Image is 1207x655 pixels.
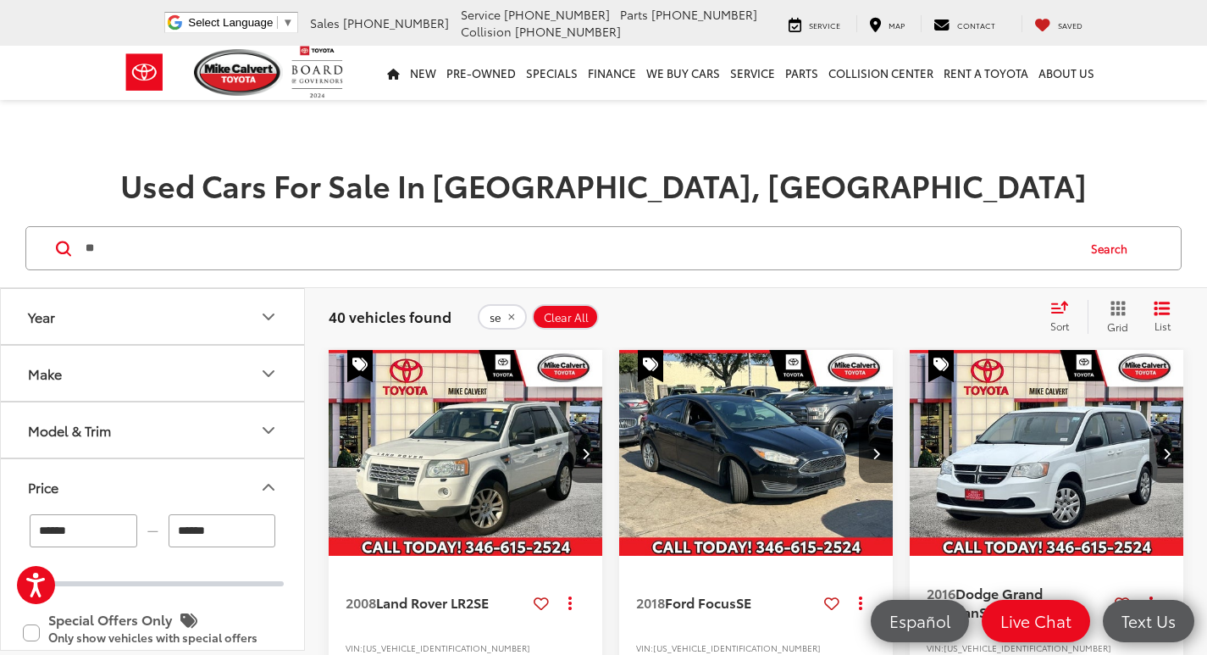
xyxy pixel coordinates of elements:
button: Grid View [1088,300,1141,334]
span: Text Us [1113,610,1184,631]
span: VIN: [346,641,363,654]
button: YearYear [1,289,306,344]
div: 2008 Land Rover LR2 SE 0 [328,350,604,556]
span: ​ [277,16,278,29]
span: [PHONE_NUMBER] [515,23,621,40]
span: VIN: [927,641,944,654]
div: 2016 Dodge Grand Caravan SE 0 [909,350,1185,556]
button: Actions [556,588,585,618]
span: [PHONE_NUMBER] [651,6,757,23]
img: 2008 Land Rover LR2 SE [328,350,604,558]
div: Make [258,364,279,384]
p: Only show vehicles with special offers [48,632,282,644]
button: Select sort value [1042,300,1088,334]
span: Sales [310,14,340,31]
div: 2018 Ford Focus SE 0 [618,350,894,556]
img: 2016 Dodge Grand Caravan SE [909,350,1185,558]
img: Mike Calvert Toyota [194,49,284,96]
a: Specials [521,46,583,100]
button: Model & TrimModel & Trim [1,402,306,458]
span: [US_VEHICLE_IDENTIFICATION_NUMBER] [653,641,821,654]
span: dropdown dots [1149,596,1153,609]
span: dropdown dots [859,596,862,609]
span: se [490,311,501,325]
span: 40 vehicles found [329,306,451,326]
span: Saved [1058,19,1082,31]
a: Select Language​ [188,16,293,29]
a: 2018Ford FocusSE [636,593,817,612]
button: Next image [1149,424,1183,483]
span: Sort [1050,319,1069,333]
span: Español [881,610,959,631]
div: Model & Trim [258,420,279,441]
button: remove se [478,304,527,330]
a: 2018 Ford Focus SE2018 Ford Focus SE2018 Ford Focus SE2018 Ford Focus SE [618,350,894,556]
span: [PHONE_NUMBER] [504,6,610,23]
a: Text Us [1103,600,1194,642]
a: Map [856,15,917,32]
a: WE BUY CARS [641,46,725,100]
a: 2008 Land Rover LR2 SE2008 Land Rover LR2 SE2008 Land Rover LR2 SE2008 Land Rover LR2 SE [328,350,604,556]
button: Next image [859,424,893,483]
a: Pre-Owned [441,46,521,100]
a: Service [725,46,780,100]
img: Toyota [113,45,176,100]
button: Search [1075,227,1152,269]
a: 2016Dodge Grand CaravanSE [927,584,1108,622]
img: 2018 Ford Focus SE [618,350,894,558]
span: Parts [620,6,648,23]
button: MakeMake [1,346,306,401]
span: ▼ [282,16,293,29]
span: VIN: [636,641,653,654]
a: Live Chat [982,600,1090,642]
span: Service [809,19,840,31]
span: Live Chat [992,610,1080,631]
span: SE [473,592,489,612]
span: Grid [1107,319,1128,334]
span: Select Language [188,16,273,29]
button: Next image [568,424,602,483]
a: Español [871,600,969,642]
a: Contact [921,15,1008,32]
span: Clear All [544,311,589,325]
a: New [405,46,441,100]
span: List [1154,319,1171,333]
span: SE [736,592,751,612]
button: Actions [846,588,876,618]
span: Collision [461,23,512,40]
span: — [142,524,163,538]
span: Service [461,6,501,23]
input: maximum Buy price [169,514,276,547]
span: Map [889,19,905,31]
a: 2016 Dodge Grand Caravan SE2016 Dodge Grand Caravan SE2016 Dodge Grand Caravan SE2016 Dodge Grand... [909,350,1185,556]
input: Search by Make, Model, or Keyword [84,228,1075,269]
span: Land Rover LR2 [376,592,473,612]
button: Clear All [532,304,599,330]
div: Year [258,307,279,327]
a: Parts [780,46,823,100]
button: PricePrice [1,459,306,514]
span: 2018 [636,592,665,612]
span: Special [928,350,954,382]
a: About Us [1033,46,1099,100]
span: 2008 [346,592,376,612]
a: Rent a Toyota [938,46,1033,100]
a: Collision Center [823,46,938,100]
span: dropdown dots [568,596,572,609]
a: Finance [583,46,641,100]
span: Special [347,350,373,382]
span: SE [979,602,994,621]
a: Home [382,46,405,100]
input: minimum Buy price [30,514,137,547]
span: Ford Focus [665,592,736,612]
a: My Saved Vehicles [1022,15,1095,32]
span: 2016 [927,583,955,602]
span: Contact [957,19,995,31]
div: Make [28,365,62,381]
div: Model & Trim [28,422,111,438]
button: Actions [1137,588,1166,618]
span: [US_VEHICLE_IDENTIFICATION_NUMBER] [363,641,530,654]
div: Year [28,308,55,325]
div: Price [28,479,58,495]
